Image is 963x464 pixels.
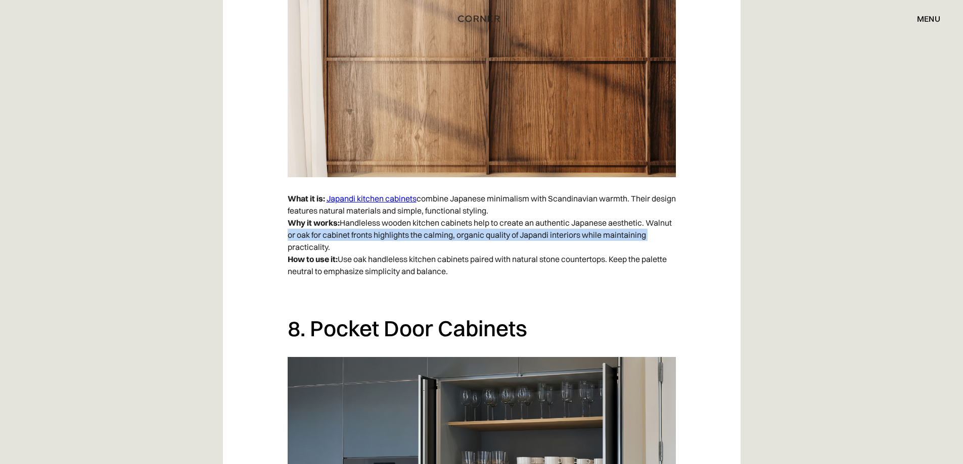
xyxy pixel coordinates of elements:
a: home [447,12,517,25]
p: ‍ [288,282,676,304]
strong: What it is: [288,193,325,203]
p: combine Japanese minimalism with Scandinavian warmth. Their design features natural materials and... [288,187,676,282]
div: menu [917,15,940,23]
a: Japandi kitchen cabinets [327,193,417,203]
strong: How to use it: [288,254,338,264]
h2: 8. Pocket Door Cabinets [288,315,676,342]
strong: Why it works: [288,218,340,228]
div: menu [907,10,940,27]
